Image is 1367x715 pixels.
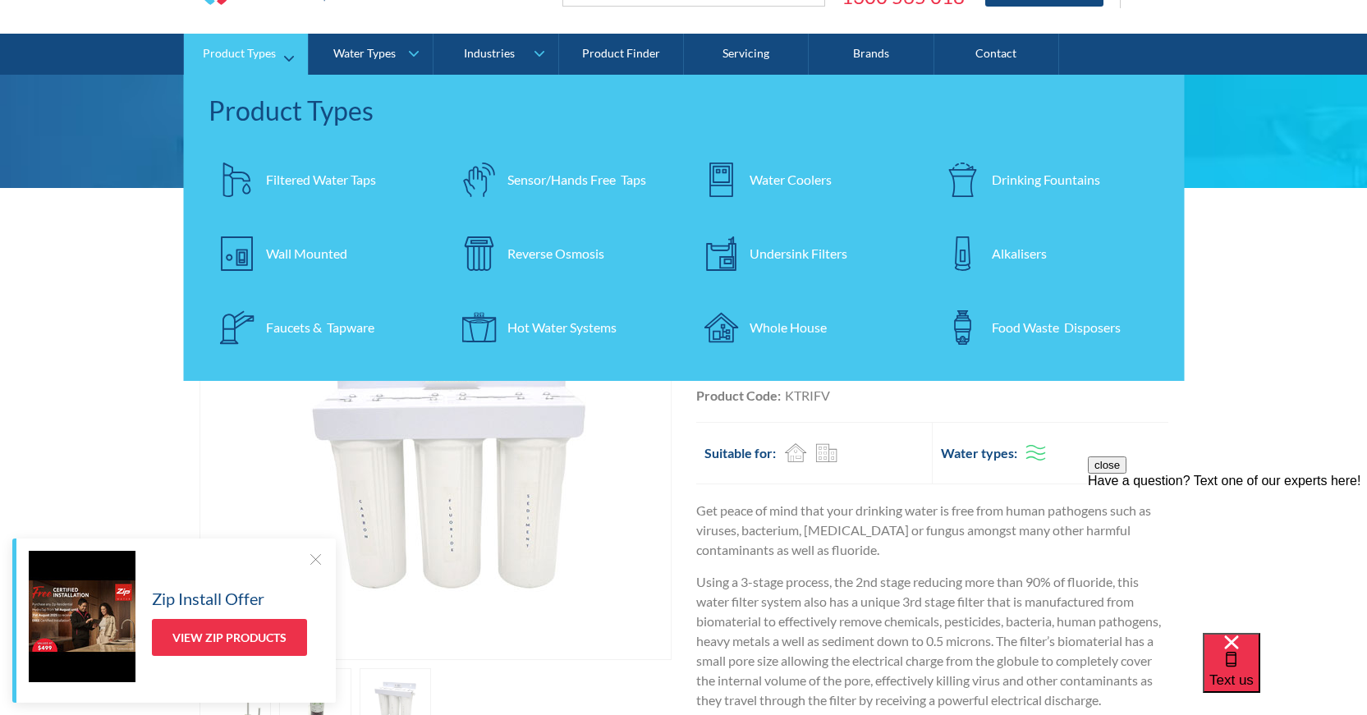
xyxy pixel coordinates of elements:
[696,572,1168,710] p: Using a 3-stage process, the 2nd stage reducing more than 90% of fluoride, this water filter syst...
[238,283,632,659] img: Aquakleen Triple Fluoride And Virus Plus Filter System
[992,170,1100,190] div: Drinking Fountains
[450,225,676,282] a: Reverse Osmosis
[29,551,135,682] img: Zip Install Offer
[785,386,830,406] div: KTRIFV
[696,387,781,403] strong: Product Code:
[934,225,1160,282] a: Alkalisers
[309,34,433,75] a: Water Types
[266,318,374,337] div: Faucets & Tapware
[184,34,308,75] a: Product Types
[992,318,1121,337] div: Food Waste Disposers
[450,151,676,209] a: Sensor/Hands Free Taps
[692,151,918,209] a: Water Coolers
[450,299,676,356] a: Hot Water Systems
[692,299,918,356] a: Whole House
[507,244,604,264] div: Reverse Osmosis
[203,47,276,61] div: Product Types
[934,299,1160,356] a: Food Waste Disposers
[266,170,376,190] div: Filtered Water Taps
[704,443,776,463] h2: Suitable for:
[1203,633,1367,715] iframe: podium webchat widget bubble
[266,244,347,264] div: Wall Mounted
[809,34,934,75] a: Brands
[692,225,918,282] a: Undersink Filters
[209,91,1160,131] div: Product Types
[152,586,264,611] h5: Zip Install Offer
[464,47,515,61] div: Industries
[559,34,684,75] a: Product Finder
[934,151,1160,209] a: Drinking Fountains
[696,501,1168,560] p: Get peace of mind that your drinking water is free from human pathogens such as viruses, bacteriu...
[333,47,396,61] div: Water Types
[200,282,672,660] a: open lightbox
[934,34,1059,75] a: Contact
[750,318,827,337] div: Whole House
[992,244,1047,264] div: Alkalisers
[209,299,434,356] a: Faucets & Tapware
[209,151,434,209] a: Filtered Water Taps
[750,244,847,264] div: Undersink Filters
[684,34,809,75] a: Servicing
[433,34,557,75] a: Industries
[1088,456,1367,653] iframe: podium webchat widget prompt
[152,619,307,656] a: View Zip Products
[184,75,1185,381] nav: Product Types
[941,443,1017,463] h2: Water types:
[507,170,646,190] div: Sensor/Hands Free Taps
[750,170,832,190] div: Water Coolers
[507,318,617,337] div: Hot Water Systems
[209,225,434,282] a: Wall Mounted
